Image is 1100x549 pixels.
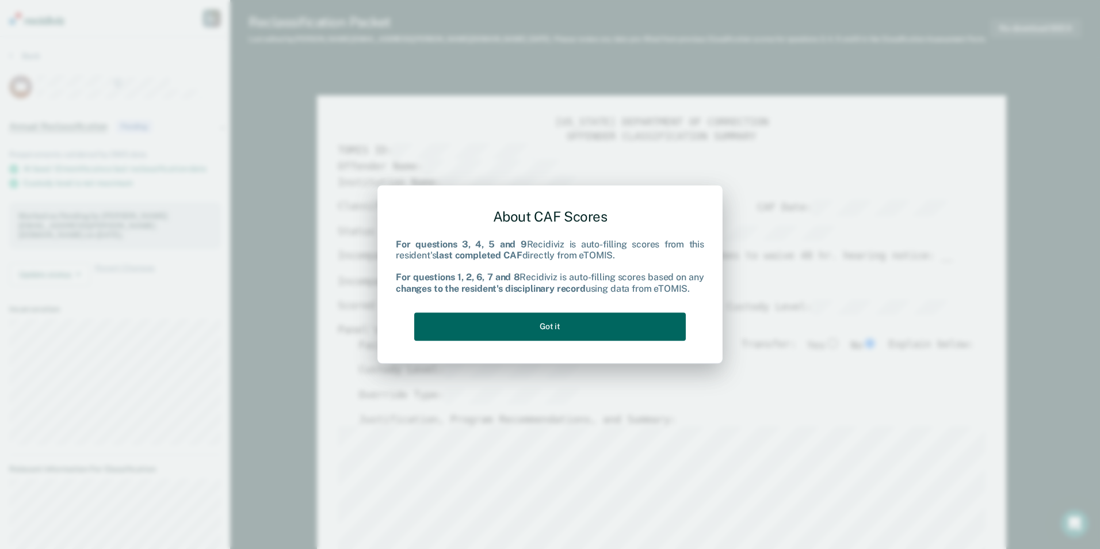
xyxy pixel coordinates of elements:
button: Got it [414,312,686,341]
b: last completed CAF [436,250,522,261]
b: For questions 3, 4, 5 and 9 [396,239,527,250]
b: For questions 1, 2, 6, 7 and 8 [396,272,520,283]
b: changes to the resident's disciplinary record [396,283,586,294]
div: Recidiviz is auto-filling scores from this resident's directly from eTOMIS. Recidiviz is auto-fil... [396,239,704,294]
div: About CAF Scores [396,199,704,234]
